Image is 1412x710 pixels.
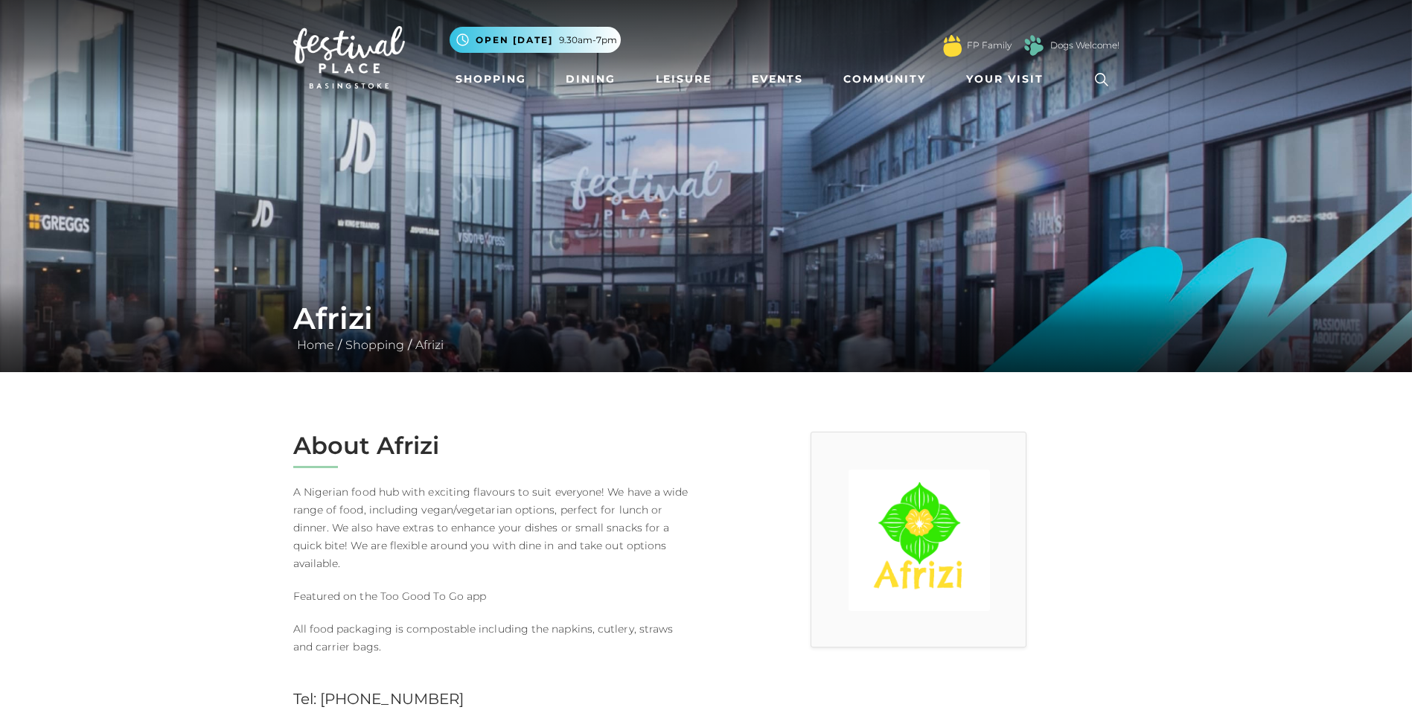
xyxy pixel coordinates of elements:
[293,26,405,89] img: Festival Place Logo
[293,301,1119,336] h1: Afrizi
[476,33,553,47] span: Open [DATE]
[560,65,622,93] a: Dining
[960,65,1057,93] a: Your Visit
[559,33,617,47] span: 9.30am-7pm
[450,27,621,53] button: Open [DATE] 9.30am-7pm
[293,483,695,572] p: A Nigerian food hub with exciting flavours to suit everyone! We have a wide range of food, includ...
[293,690,464,708] a: Tel: [PHONE_NUMBER]
[837,65,932,93] a: Community
[746,65,809,93] a: Events
[342,338,408,352] a: Shopping
[967,39,1012,52] a: FP Family
[293,587,695,605] p: Featured on the Too Good To Go app
[293,338,338,352] a: Home
[282,301,1131,354] div: / /
[966,71,1044,87] span: Your Visit
[1050,39,1119,52] a: Dogs Welcome!
[412,338,447,352] a: Afrizi
[293,432,695,460] h2: About Afrizi
[450,65,532,93] a: Shopping
[650,65,718,93] a: Leisure
[293,620,695,656] p: All food packaging is compostable including the napkins, cutlery, straws and carrier bags.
